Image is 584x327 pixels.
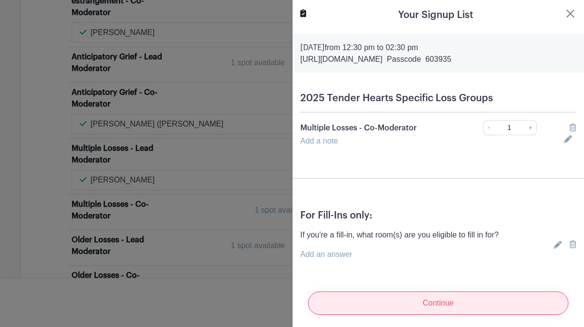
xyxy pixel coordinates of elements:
p: Multiple Losses - Co-Moderator [300,122,456,134]
h5: For Fill-Ins only: [300,210,576,221]
p: If you're a fill-in, what room(s) are you eligible to fill in for? [300,229,499,241]
strong: [DATE] [300,44,325,52]
a: Add an answer [300,250,352,258]
input: Continue [308,291,568,315]
a: + [525,120,537,135]
p: [URL][DOMAIN_NAME] Passcode 603935 [300,54,576,65]
p: from 12:30 pm to 02:30 pm [300,42,576,54]
a: Add a note [300,137,338,145]
button: Close [565,8,576,19]
a: - [483,120,494,135]
h5: Your Signup List [398,8,473,22]
h5: 2025 Tender Hearts Specific Loss Groups [300,92,576,104]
